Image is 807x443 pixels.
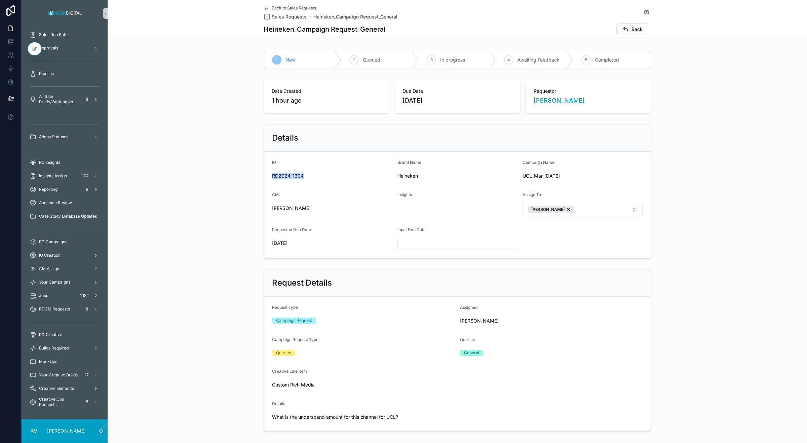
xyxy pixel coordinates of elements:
span: Date Created [272,88,381,95]
a: Pipeline [26,68,104,80]
span: Heineken [397,173,517,179]
a: Sales Requests [264,13,307,20]
span: Requestor [534,88,643,95]
span: Insights [397,192,412,197]
span: RV [30,427,37,435]
span: RD Creative [39,332,62,337]
span: Creative Elements [39,386,74,391]
span: Your Campaigns [39,280,70,285]
span: What is the underspend amount for this channel for UCL? [272,414,643,420]
span: Audience Review [39,200,72,206]
span: RDCM Requests [39,306,70,312]
span: RD2024-1304 [272,173,392,179]
h1: Heineken_Campaign Request_General [264,25,385,34]
a: Builds Required [26,342,104,354]
span: 3 [430,57,433,63]
span: [PERSON_NAME] [272,205,392,212]
span: Queries [460,337,475,342]
div: 17 [83,371,91,379]
span: 2 [353,57,355,63]
button: Select Button [523,203,643,216]
span: Campaign Request Type [272,337,318,342]
span: Creative Line Item [272,369,307,374]
span: 4 [507,57,510,63]
span: Custom Rich Media [272,381,361,388]
a: Back to Sales Requests [264,5,316,11]
span: Pipeline [39,71,54,76]
a: RDCM Requests8 [26,303,104,315]
span: In progress [440,57,465,63]
a: Sales Run Rate [26,29,104,41]
span: [PERSON_NAME] [531,207,565,212]
a: Jobs1,182 [26,290,104,302]
a: Your Creative Builds17 [26,369,104,381]
span: Insights Assign [39,173,67,179]
a: IO Creation [26,249,104,261]
div: 8 [83,398,91,406]
p: [PERSON_NAME] [47,428,86,434]
h2: Request Details [272,278,332,288]
span: Requested Due Date [272,227,311,232]
div: 9 [83,185,91,193]
div: 8 [83,305,91,313]
div: 8 [83,95,91,103]
span: CM Assign [39,266,59,271]
span: Request Type [272,305,298,310]
div: scrollable content [22,27,108,419]
span: Brand Name [397,160,421,165]
span: All Sale Briefs/Working on [39,94,80,105]
h2: Details [272,133,298,143]
button: Back [616,23,648,35]
span: [DATE] [272,240,392,247]
span: Assigned [460,305,477,310]
a: Your Campaigns [26,276,104,288]
span: RD Campaigns [39,239,67,245]
a: Heineken_Campaign Request_General [313,13,397,20]
a: Insights Assign107 [26,170,104,182]
span: Case Study Database Updates [39,214,97,219]
img: App logo [46,8,84,19]
span: Builds Required [39,345,69,351]
span: Queued [363,57,380,63]
span: UCL_Mar-[DATE] [523,173,643,179]
span: Completed [595,57,619,63]
span: [PERSON_NAME] [534,96,585,105]
span: Your Creative Builds [39,372,78,378]
span: [PERSON_NAME] [460,318,643,324]
span: Assign To [523,192,541,197]
a: Case Study Database Updates [26,210,104,222]
span: IO Creation [39,253,61,258]
span: Adops Statuses [39,134,68,140]
a: Creative Ops Requests8 [26,396,104,408]
span: Sales Requests [272,13,307,20]
span: Jobs [39,293,48,298]
a: Reporting9 [26,183,104,195]
div: 1,182 [78,292,91,300]
span: Details [272,401,285,406]
a: CM Assign [26,263,104,275]
span: [DATE] [402,96,512,105]
span: Creative Ops Requests [39,397,80,407]
a: Audience Review [26,197,104,209]
div: Campaign Request [276,318,312,324]
span: Campaign Name [523,160,554,165]
a: RD Creative [26,329,104,341]
span: Reporting [39,187,57,192]
span: 1 [276,57,278,63]
span: Back [631,26,643,33]
div: General [464,350,479,356]
div: Queries [276,350,291,356]
p: 1 hour ago [272,96,302,105]
a: All Sale Briefs/Working on8 [26,93,104,105]
a: RD Insights [26,156,104,169]
span: Approvals [39,45,58,51]
span: 5 [585,57,587,63]
a: MockUps [26,356,104,368]
span: MockUps [39,359,57,364]
span: Sales Run Rate [39,32,68,37]
div: 107 [80,172,91,180]
span: Back to Sales Requests [272,5,316,11]
a: Approvals [26,42,104,54]
span: RD Insights [39,160,60,165]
